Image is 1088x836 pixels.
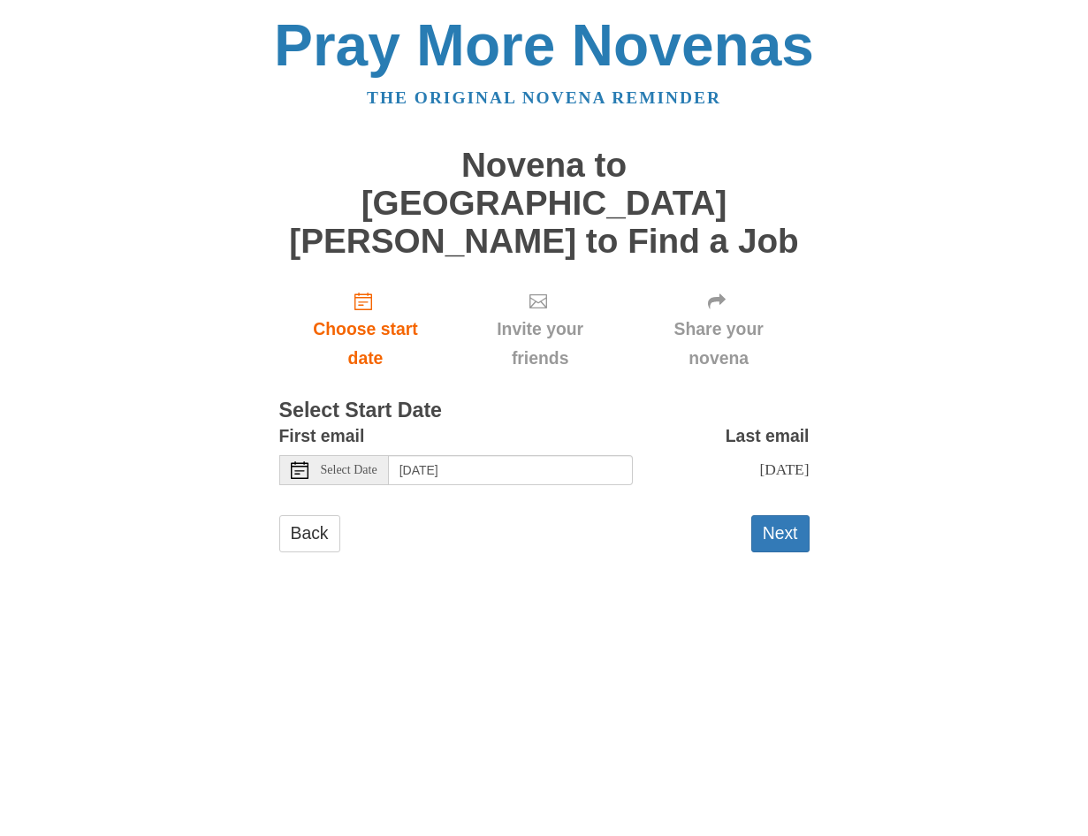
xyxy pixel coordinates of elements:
[628,277,810,383] div: Click "Next" to confirm your start date first.
[367,88,721,107] a: The original novena reminder
[279,277,453,383] a: Choose start date
[469,315,610,373] span: Invite your friends
[274,12,814,78] a: Pray More Novenas
[279,147,810,260] h1: Novena to [GEOGRAPHIC_DATA][PERSON_NAME] to Find a Job
[279,399,810,422] h3: Select Start Date
[279,422,365,451] label: First email
[751,515,810,551] button: Next
[726,422,810,451] label: Last email
[452,277,628,383] div: Click "Next" to confirm your start date first.
[759,460,809,478] span: [DATE]
[321,464,377,476] span: Select Date
[297,315,435,373] span: Choose start date
[279,515,340,551] a: Back
[646,315,792,373] span: Share your novena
